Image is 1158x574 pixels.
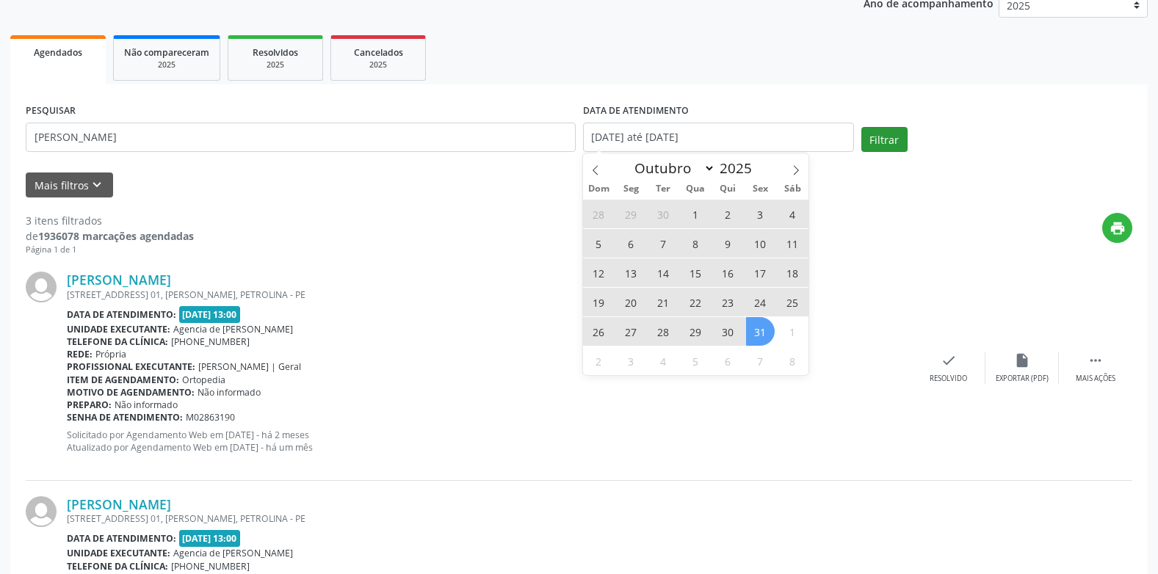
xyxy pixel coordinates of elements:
[585,258,613,287] span: Outubro 12, 2025
[649,288,678,316] span: Outubro 21, 2025
[714,200,742,228] span: Outubro 2, 2025
[67,272,171,288] a: [PERSON_NAME]
[67,512,912,525] div: [STREET_ADDRESS] 01, [PERSON_NAME], PETROLINA - PE
[746,229,775,258] span: Outubro 10, 2025
[67,348,93,360] b: Rede:
[1076,374,1115,384] div: Mais ações
[26,213,194,228] div: 3 itens filtrados
[26,496,57,527] img: img
[746,317,775,346] span: Outubro 31, 2025
[776,184,808,194] span: Sáb
[171,560,250,573] span: [PHONE_NUMBER]
[746,346,775,375] span: Novembro 7, 2025
[89,177,105,193] i: keyboard_arrow_down
[617,258,645,287] span: Outubro 13, 2025
[38,229,194,243] strong: 1936078 marcações agendadas
[615,184,647,194] span: Seg
[67,547,170,559] b: Unidade executante:
[681,229,710,258] span: Outubro 8, 2025
[67,374,179,386] b: Item de agendamento:
[239,59,312,70] div: 2025
[26,244,194,256] div: Página 1 de 1
[617,317,645,346] span: Outubro 27, 2025
[681,346,710,375] span: Novembro 5, 2025
[26,228,194,244] div: de
[746,200,775,228] span: Outubro 3, 2025
[26,123,576,152] input: Nome, código do beneficiário ou CPF
[354,46,403,59] span: Cancelados
[173,547,293,559] span: Agencia de [PERSON_NAME]
[198,386,261,399] span: Não informado
[26,172,113,198] button: Mais filtroskeyboard_arrow_down
[628,158,716,178] select: Month
[186,411,235,424] span: M02863190
[124,59,209,70] div: 2025
[1014,352,1030,368] i: insert_drive_file
[585,200,613,228] span: Setembro 28, 2025
[778,258,807,287] span: Outubro 18, 2025
[583,123,854,152] input: Selecione um intervalo
[714,317,742,346] span: Outubro 30, 2025
[617,229,645,258] span: Outubro 6, 2025
[746,288,775,316] span: Outubro 24, 2025
[585,346,613,375] span: Novembro 2, 2025
[341,59,415,70] div: 2025
[778,317,807,346] span: Novembro 1, 2025
[179,530,241,547] span: [DATE] 13:00
[26,272,57,302] img: img
[617,200,645,228] span: Setembro 29, 2025
[649,200,678,228] span: Setembro 30, 2025
[617,288,645,316] span: Outubro 20, 2025
[778,229,807,258] span: Outubro 11, 2025
[1088,352,1104,368] i: 
[67,399,112,411] b: Preparo:
[778,346,807,375] span: Novembro 8, 2025
[714,229,742,258] span: Outubro 9, 2025
[182,374,225,386] span: Ortopedia
[647,184,679,194] span: Ter
[67,288,912,301] div: [STREET_ADDRESS] 01, [PERSON_NAME], PETROLINA - PE
[67,323,170,335] b: Unidade executante:
[115,399,178,411] span: Não informado
[649,346,678,375] span: Novembro 4, 2025
[681,258,710,287] span: Outubro 15, 2025
[715,159,764,178] input: Year
[198,360,301,373] span: [PERSON_NAME] | Geral
[746,258,775,287] span: Outubro 17, 2025
[996,374,1049,384] div: Exportar (PDF)
[649,317,678,346] span: Outubro 28, 2025
[649,229,678,258] span: Outubro 7, 2025
[778,288,807,316] span: Outubro 25, 2025
[173,323,293,335] span: Agencia de [PERSON_NAME]
[1102,213,1132,243] button: print
[95,348,126,360] span: Própria
[712,184,744,194] span: Qui
[649,258,678,287] span: Outubro 14, 2025
[67,532,176,545] b: Data de atendimento:
[171,335,250,348] span: [PHONE_NUMBER]
[1110,220,1126,236] i: print
[67,411,183,424] b: Senha de atendimento:
[585,317,613,346] span: Outubro 26, 2025
[26,100,76,123] label: PESQUISAR
[67,560,168,573] b: Telefone da clínica:
[681,288,710,316] span: Outubro 22, 2025
[585,229,613,258] span: Outubro 5, 2025
[583,100,689,123] label: DATA DE ATENDIMENTO
[67,429,912,454] p: Solicitado por Agendamento Web em [DATE] - há 2 meses Atualizado por Agendamento Web em [DATE] - ...
[124,46,209,59] span: Não compareceram
[67,386,195,399] b: Motivo de agendamento:
[67,308,176,321] b: Data de atendimento:
[778,200,807,228] span: Outubro 4, 2025
[67,360,195,373] b: Profissional executante:
[67,496,171,512] a: [PERSON_NAME]
[681,200,710,228] span: Outubro 1, 2025
[67,335,168,348] b: Telefone da clínica:
[714,258,742,287] span: Outubro 16, 2025
[34,46,82,59] span: Agendados
[930,374,967,384] div: Resolvido
[617,346,645,375] span: Novembro 3, 2025
[583,184,615,194] span: Dom
[253,46,298,59] span: Resolvidos
[861,127,908,152] button: Filtrar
